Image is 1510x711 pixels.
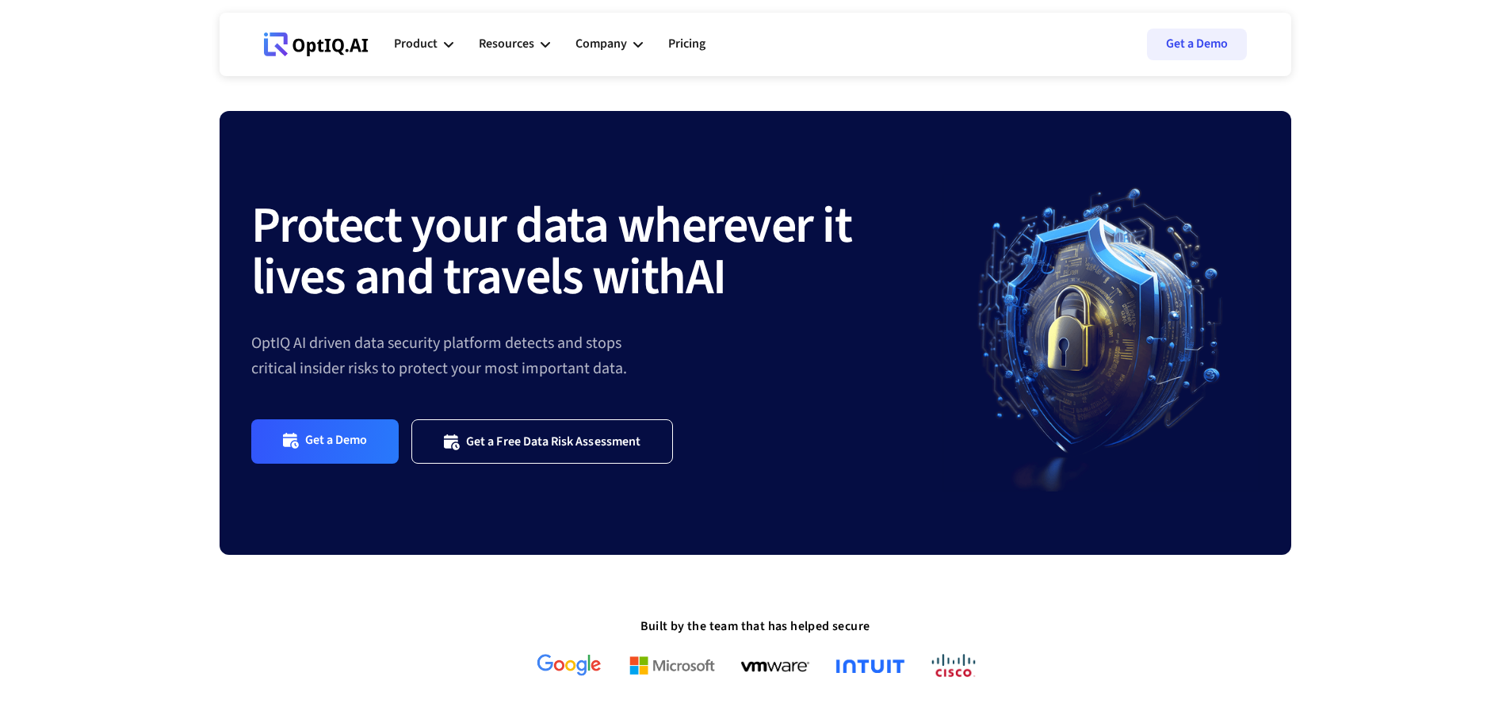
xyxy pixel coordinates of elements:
a: Get a Free Data Risk Assessment [411,419,673,463]
strong: Protect your data wherever it lives and travels with [251,189,852,314]
div: Webflow Homepage [264,55,265,56]
div: Company [575,21,643,68]
a: Webflow Homepage [264,21,369,68]
div: Get a Free Data Risk Assessment [466,434,640,449]
a: Pricing [668,21,705,68]
div: Product [394,33,438,55]
div: OptIQ AI driven data security platform detects and stops critical insider risks to protect your m... [251,331,942,381]
div: Resources [479,33,534,55]
strong: Built by the team that has helped secure [640,617,870,635]
strong: AI [686,241,726,314]
div: Get a Demo [305,432,368,450]
div: Company [575,33,627,55]
a: Get a Demo [1147,29,1247,60]
div: Resources [479,21,550,68]
div: Product [394,21,453,68]
a: Get a Demo [251,419,399,463]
